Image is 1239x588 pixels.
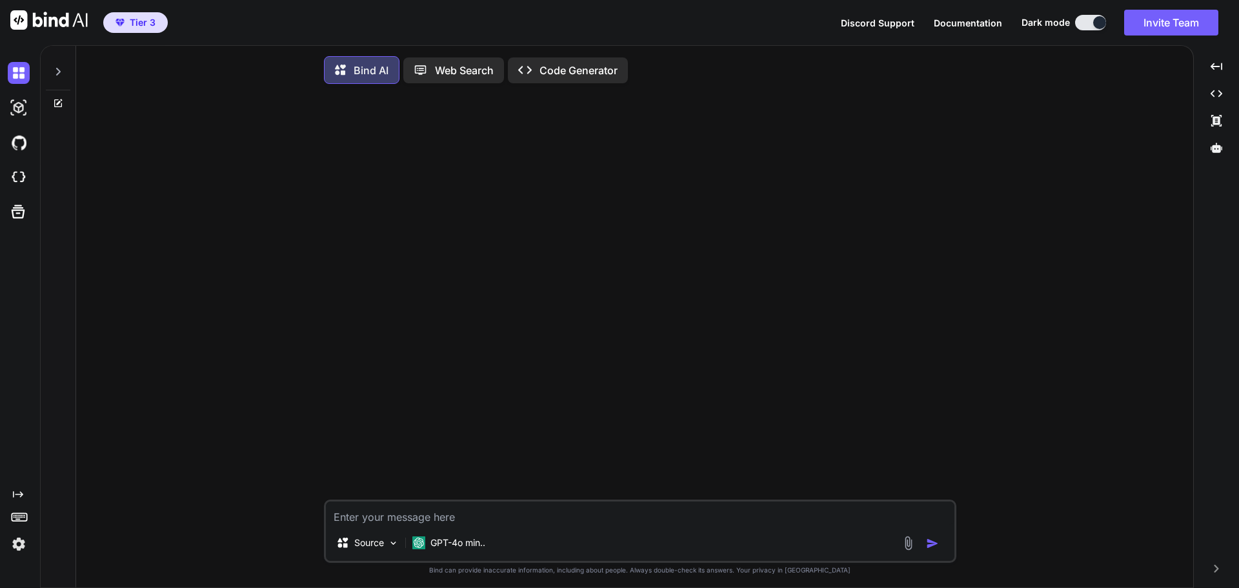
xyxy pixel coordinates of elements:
[324,565,956,575] p: Bind can provide inaccurate information, including about people. Always double-check its answers....
[354,536,384,549] p: Source
[934,16,1002,30] button: Documentation
[354,63,388,78] p: Bind AI
[901,536,916,551] img: attachment
[412,536,425,549] img: GPT-4o mini
[934,17,1002,28] span: Documentation
[8,167,30,188] img: cloudideIcon
[841,16,914,30] button: Discord Support
[130,16,156,29] span: Tier 3
[435,63,494,78] p: Web Search
[8,97,30,119] img: darkAi-studio
[8,533,30,555] img: settings
[926,537,939,550] img: icon
[1124,10,1218,35] button: Invite Team
[8,62,30,84] img: darkChat
[116,19,125,26] img: premium
[10,10,88,30] img: Bind AI
[430,536,485,549] p: GPT-4o min..
[103,12,168,33] button: premiumTier 3
[1022,16,1070,29] span: Dark mode
[388,538,399,549] img: Pick Models
[539,63,618,78] p: Code Generator
[8,132,30,154] img: githubDark
[841,17,914,28] span: Discord Support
